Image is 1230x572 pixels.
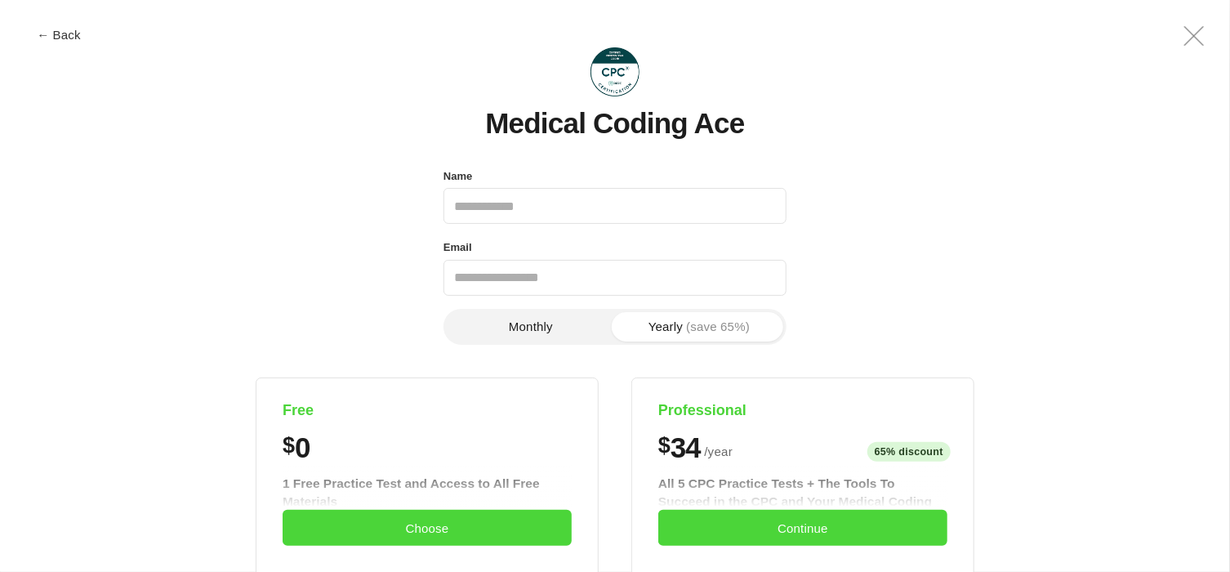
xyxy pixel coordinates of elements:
[283,510,572,546] button: Choose
[704,442,733,462] span: / year
[867,442,951,463] span: 65% discount
[443,166,472,187] label: Name
[658,510,947,546] button: Continue
[671,433,700,462] span: 34
[443,188,787,224] input: Name
[658,401,947,420] h4: Professional
[443,237,472,258] label: Email
[283,433,295,458] span: $
[658,433,671,458] span: $
[283,401,572,420] h4: Free
[26,29,91,41] button: ← Back
[485,108,744,140] h1: Medical Coding Ace
[590,47,640,96] img: Medical Coding Ace
[37,29,49,41] span: ←
[615,312,783,342] button: Yearly(save 65%)
[447,312,615,342] button: Monthly
[295,433,310,462] span: 0
[686,320,750,333] span: (save 65%)
[443,260,787,296] input: Email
